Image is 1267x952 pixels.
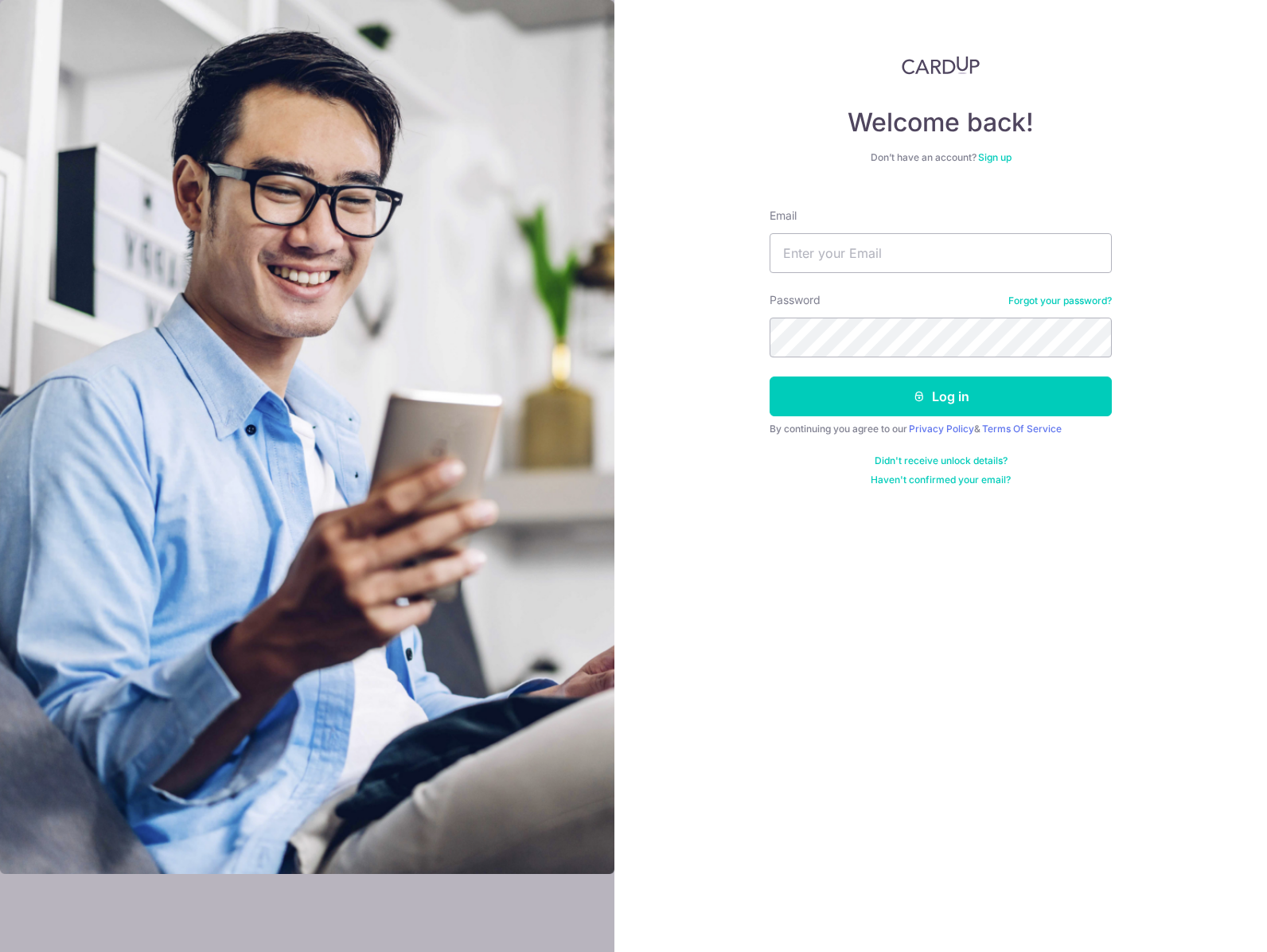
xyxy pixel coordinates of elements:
[770,208,797,224] label: Email
[909,423,974,435] a: Privacy Policy
[770,151,1112,164] div: Don’t have an account?
[1008,295,1112,307] a: Forgot your password?
[978,151,1012,163] a: Sign up
[982,423,1062,435] a: Terms Of Service
[875,455,1008,467] a: Didn't receive unlock details?
[770,233,1112,273] input: Enter your Email
[770,107,1112,139] h4: Welcome back!
[770,377,1112,416] button: Log in
[770,423,1112,435] div: By continuing you agree to our &
[871,474,1011,486] a: Haven't confirmed your email?
[902,56,980,75] img: CardUp Logo
[770,292,821,308] label: Password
